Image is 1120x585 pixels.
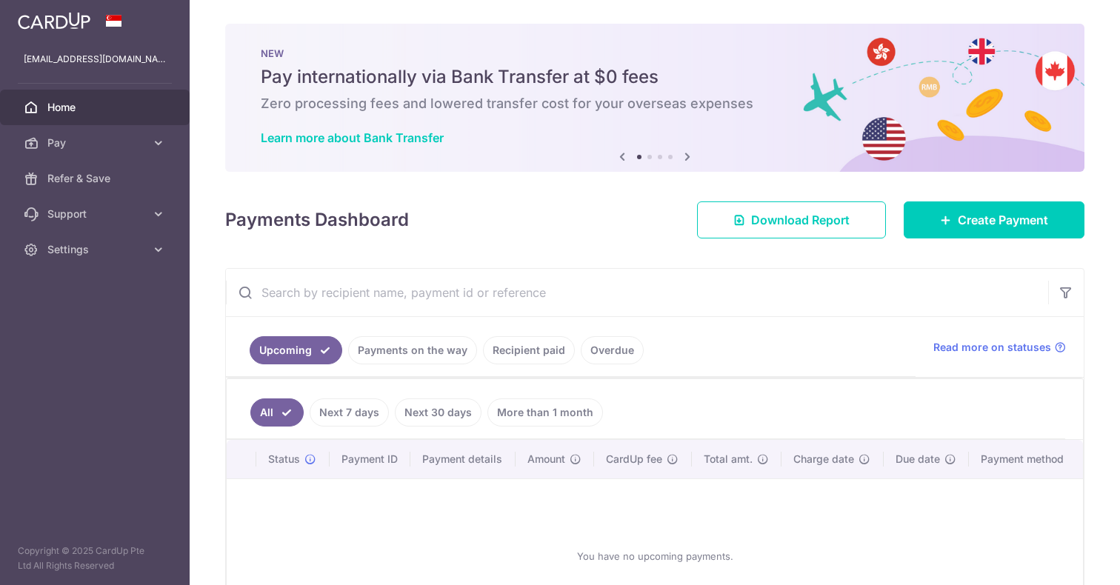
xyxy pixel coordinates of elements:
[330,440,410,478] th: Payment ID
[958,211,1048,229] span: Create Payment
[704,452,753,467] span: Total amt.
[410,440,516,478] th: Payment details
[310,398,389,427] a: Next 7 days
[47,100,145,115] span: Home
[225,207,409,233] h4: Payments Dashboard
[250,336,342,364] a: Upcoming
[751,211,850,229] span: Download Report
[969,440,1083,478] th: Payment method
[483,336,575,364] a: Recipient paid
[697,201,886,238] a: Download Report
[793,452,854,467] span: Charge date
[261,130,444,145] a: Learn more about Bank Transfer
[250,398,304,427] a: All
[933,340,1051,355] span: Read more on statuses
[933,340,1066,355] a: Read more on statuses
[487,398,603,427] a: More than 1 month
[261,47,1049,59] p: NEW
[47,136,145,150] span: Pay
[395,398,481,427] a: Next 30 days
[24,52,166,67] p: [EMAIL_ADDRESS][DOMAIN_NAME]
[527,452,565,467] span: Amount
[261,65,1049,89] h5: Pay internationally via Bank Transfer at $0 fees
[47,207,145,221] span: Support
[896,452,940,467] span: Due date
[261,95,1049,113] h6: Zero processing fees and lowered transfer cost for your overseas expenses
[226,269,1048,316] input: Search by recipient name, payment id or reference
[904,201,1084,238] a: Create Payment
[47,242,145,257] span: Settings
[225,24,1084,172] img: Bank transfer banner
[348,336,477,364] a: Payments on the way
[18,12,90,30] img: CardUp
[268,452,300,467] span: Status
[47,171,145,186] span: Refer & Save
[581,336,644,364] a: Overdue
[606,452,662,467] span: CardUp fee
